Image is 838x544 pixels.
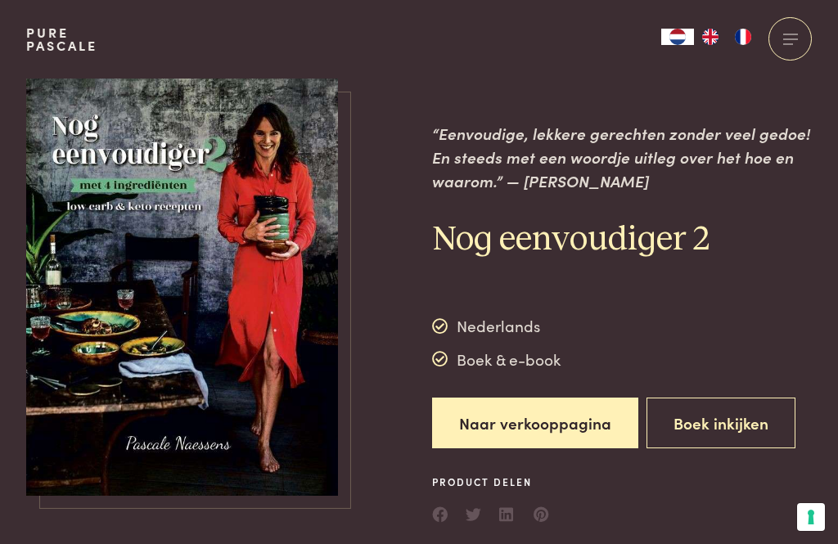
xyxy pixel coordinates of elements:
[694,29,727,45] a: EN
[727,29,759,45] a: FR
[432,347,561,371] div: Boek & e-book
[432,474,550,489] span: Product delen
[661,29,694,45] div: Language
[432,314,561,339] div: Nederlands
[432,122,812,192] p: “Eenvoudige, lekkere gerechten zonder veel gedoe! En steeds met een woordje uitleg over het hoe e...
[432,398,638,449] a: Naar verkooppagina
[26,79,339,496] img: https://admin.purepascale.com/wp-content/uploads/2022/12/pascale-naessens-nog-eenvoudiger-2.jpeg
[647,398,795,449] button: Boek inkijken
[26,26,97,52] a: PurePascale
[661,29,694,45] a: NL
[661,29,759,45] aside: Language selected: Nederlands
[432,218,812,262] h2: Nog eenvoudiger 2
[694,29,759,45] ul: Language list
[797,503,825,531] button: Uw voorkeuren voor toestemming voor trackingtechnologieën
